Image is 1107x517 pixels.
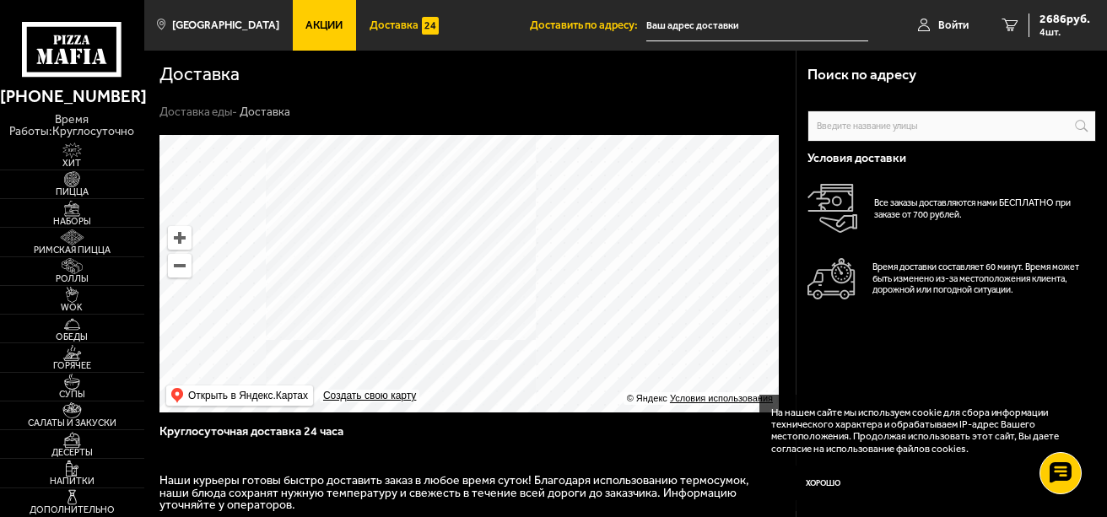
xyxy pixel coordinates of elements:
img: 15daf4d41897b9f0e9f617042186c801.svg [422,17,440,35]
h3: Поиск по адресу [807,67,916,82]
span: Доставить по адресу: [530,19,646,30]
h3: Условия доставки [807,153,1096,164]
p: На нашем сайте мы используем cookie для сбора информации технического характера и обрабатываем IP... [771,407,1070,455]
h1: Доставка [159,66,240,84]
span: Доставка [370,19,418,30]
span: 4 шт. [1039,27,1090,37]
a: Условия использования [670,393,773,403]
input: Ваш адрес доставки [646,10,867,41]
span: [GEOGRAPHIC_DATA] [172,19,279,30]
span: 2686 руб. [1039,13,1090,25]
ymaps: © Яндекс [627,393,667,403]
span: Войти [938,19,969,30]
div: Доставка [240,105,290,120]
button: Хорошо [771,466,875,500]
input: Введите название улицы [807,110,1096,142]
img: Автомобиль доставки [807,258,856,299]
ymaps: Открыть в Яндекс.Картах [166,385,313,406]
span: Акции [305,19,343,30]
img: Оплата доставки [807,184,857,234]
span: Наши курьеры готовы быстро доставить заказ в любое время суток! Благодаря использованию термосумо... [159,473,749,512]
p: Все заказы доставляются нами БЕСПЛАТНО при заказе от 700 рублей. [874,197,1096,220]
h3: Круглосуточная доставка 24 часа [159,423,780,451]
a: Доставка еды- [159,105,237,118]
p: Время доставки составляет 60 минут. Время может быть изменено из-за местоположения клиента, дорож... [872,261,1096,296]
ymaps: Открыть в Яндекс.Картах [188,385,308,406]
a: Создать свою карту [320,390,419,402]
